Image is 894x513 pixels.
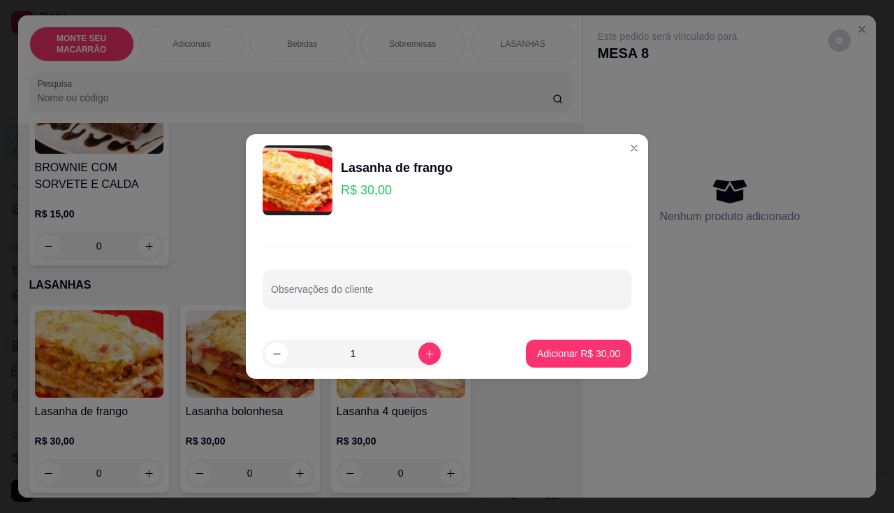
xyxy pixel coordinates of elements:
button: Close [623,137,645,159]
button: decrease-product-quantity [265,342,288,365]
p: R$ 30,00 [341,180,453,200]
input: Observações do cliente [271,288,623,302]
img: product-image [263,145,332,215]
div: Lasanha de frango [341,158,453,178]
button: increase-product-quantity [418,342,441,365]
p: Adicionar R$ 30,00 [537,347,620,361]
button: Adicionar R$ 30,00 [526,340,631,368]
